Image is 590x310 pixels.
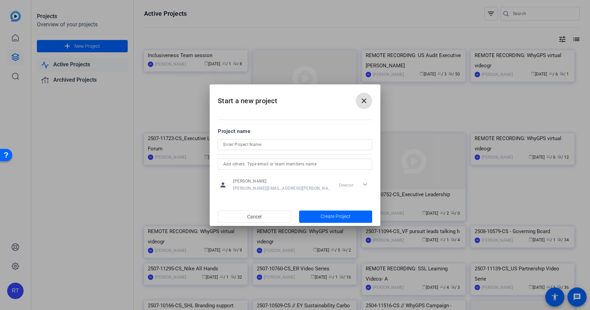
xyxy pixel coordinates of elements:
[218,211,291,223] button: Cancel
[247,210,262,223] span: Cancel
[299,211,373,223] button: Create Project
[218,127,372,135] div: Project name
[321,213,351,220] span: Create Project
[233,178,331,184] span: [PERSON_NAME]
[223,160,367,168] input: Add others: Type email or team members name
[360,97,368,105] mat-icon: close
[233,186,331,191] span: [PERSON_NAME][EMAIL_ADDRESS][PERSON_NAME][DOMAIN_NAME]
[223,140,367,149] input: Enter Project Name
[210,84,380,112] h2: Start a new project
[218,180,228,190] mat-icon: person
